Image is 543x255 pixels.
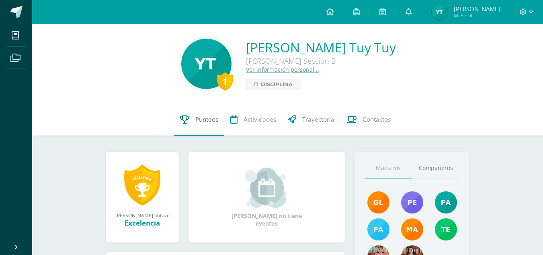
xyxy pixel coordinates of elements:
img: 901d3a81a60619ba26076f020600640f.png [401,191,423,214]
a: [PERSON_NAME] Tuy Tuy [246,39,396,56]
img: 18ff6de761a20b27119f4834a252314e.png [181,39,232,89]
img: 40c28ce654064086a0d3fb3093eec86e.png [435,191,457,214]
a: Maestros [365,158,412,178]
img: d0514ac6eaaedef5318872dd8b40be23.png [367,218,389,240]
a: Disciplina [246,79,301,89]
a: Trayectoria [282,104,340,136]
a: Compañeros [412,158,459,178]
a: Ver información personal... [246,66,319,73]
div: [PERSON_NAME] Sección B [246,56,396,66]
img: f478d08ad3f1f0ce51b70bf43961b330.png [435,218,457,240]
div: [PERSON_NAME] obtuvo [114,212,171,218]
div: 1 [217,72,233,91]
div: Excelencia [114,218,171,228]
img: 560278503d4ca08c21e9c7cd40ba0529.png [401,218,423,240]
img: 096e5f4656b4d68b92fc9a5b270dd3a5.png [432,4,448,20]
a: Contactos [340,104,397,136]
span: Disciplina [261,79,293,89]
img: 895b5ece1ed178905445368d61b5ce67.png [367,191,389,214]
span: [PERSON_NAME] [454,5,500,13]
span: Actividades [244,115,276,124]
div: [PERSON_NAME] no tiene eventos [227,168,307,227]
a: Actividades [224,104,282,136]
span: Punteos [195,115,218,124]
span: Mi Perfil [454,12,500,19]
a: Punteos [174,104,224,136]
img: event_small.png [245,168,289,208]
span: Contactos [363,115,391,124]
span: Trayectoria [302,115,334,124]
